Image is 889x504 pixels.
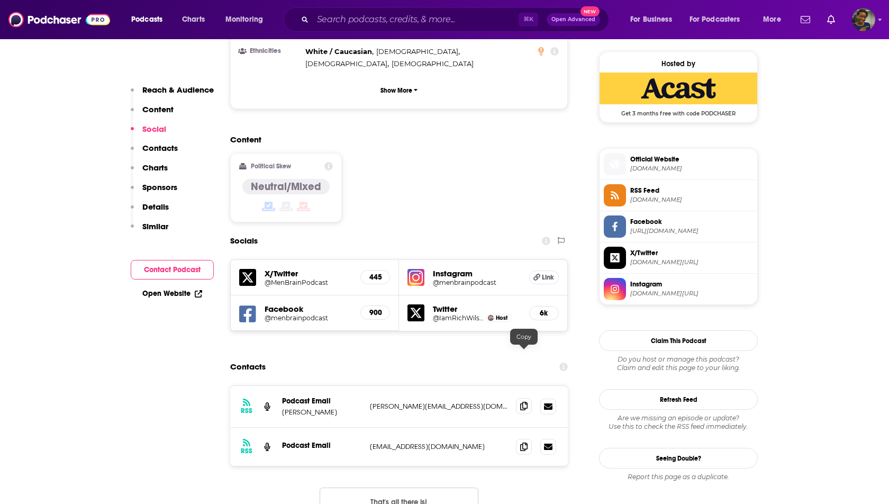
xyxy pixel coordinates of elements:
[852,8,875,31] span: Logged in as sabrinajohnson
[488,315,494,321] img: Rich Wilson
[496,314,507,321] span: Host
[265,268,352,278] h5: X/Twitter
[239,80,559,100] button: Show More
[604,153,753,175] a: Official Website[DOMAIN_NAME]
[580,6,600,16] span: New
[852,8,875,31] img: User Profile
[630,217,753,227] span: Facebook
[599,414,758,431] div: Are we missing an episode or update? Use this to check the RSS feed immediately.
[604,184,753,206] a: RSS Feed[DOMAIN_NAME]
[551,17,595,22] span: Open Advanced
[630,248,753,258] span: X/Twitter
[142,221,168,231] p: Similar
[630,186,753,195] span: RSS Feed
[519,13,538,26] span: ⌘ K
[407,269,424,286] img: iconImage
[241,447,252,455] h3: RSS
[756,11,794,28] button: open menu
[547,13,600,26] button: Open AdvancedNew
[600,73,757,116] a: Acast Deal: Get 3 months free with code PODCHASER
[599,389,758,410] button: Refresh Feed
[282,441,361,450] p: Podcast Email
[294,7,619,32] div: Search podcasts, credits, & more...
[313,11,519,28] input: Search podcasts, credits, & more...
[796,11,814,29] a: Show notifications dropdown
[823,11,839,29] a: Show notifications dropdown
[131,143,178,163] button: Contacts
[305,59,387,68] span: [DEMOGRAPHIC_DATA]
[599,355,758,372] div: Claim and edit this page to your liking.
[265,278,352,286] a: @MenBrainPodcast
[376,46,460,58] span: ,
[630,196,753,204] span: access.acast.com
[182,12,205,27] span: Charts
[131,85,214,104] button: Reach & Audience
[370,442,507,451] p: [EMAIL_ADDRESS][DOMAIN_NAME]
[683,11,756,28] button: open menu
[538,309,550,318] h5: 6k
[175,11,211,28] a: Charts
[630,227,753,235] span: https://www.facebook.com/menbrainpodcast
[282,408,361,417] p: [PERSON_NAME]
[305,46,374,58] span: ,
[142,202,169,212] p: Details
[142,182,177,192] p: Sponsors
[265,304,352,314] h5: Facebook
[370,402,507,411] p: [PERSON_NAME][EMAIL_ADDRESS][DOMAIN_NAME]
[630,280,753,289] span: Instagram
[241,407,252,415] h3: RSS
[239,48,301,55] h3: Ethnicities
[142,143,178,153] p: Contacts
[623,11,685,28] button: open menu
[131,260,214,280] button: Contact Podcast
[433,314,484,322] a: @IamRichWilson
[510,329,538,345] div: Copy
[690,12,740,27] span: For Podcasters
[604,278,753,300] a: Instagram[DOMAIN_NAME][URL]
[251,163,291,170] h2: Political Skew
[369,273,381,282] h5: 445
[392,59,474,68] span: [DEMOGRAPHIC_DATA]
[131,124,166,143] button: Social
[433,268,521,278] h5: Instagram
[599,355,758,364] span: Do you host or manage this podcast?
[599,448,758,469] a: Seeing Double?
[131,12,162,27] span: Podcasts
[630,290,753,298] span: instagram.com/menbrainpodcast
[600,59,757,68] div: Hosted by
[251,180,321,193] h4: Neutral/Mixed
[630,12,672,27] span: For Business
[600,73,757,104] img: Acast Deal: Get 3 months free with code PODCHASER
[131,182,177,202] button: Sponsors
[763,12,781,27] span: More
[599,473,758,481] div: Report this page as a duplicate.
[604,247,753,269] a: X/Twitter[DOMAIN_NAME][URL]
[142,104,174,114] p: Content
[369,308,381,317] h5: 900
[305,58,389,70] span: ,
[433,278,521,286] h5: @menbrainpodcast
[131,202,169,221] button: Details
[142,163,168,173] p: Charts
[8,10,110,30] img: Podchaser - Follow, Share and Rate Podcasts
[131,221,168,241] button: Similar
[433,304,521,314] h5: Twitter
[604,215,753,238] a: Facebook[URL][DOMAIN_NAME]
[265,314,352,322] a: @menbrainpodcast
[124,11,176,28] button: open menu
[142,85,214,95] p: Reach & Audience
[142,124,166,134] p: Social
[131,104,174,124] button: Content
[230,231,258,251] h2: Socials
[131,163,168,182] button: Charts
[225,12,263,27] span: Monitoring
[529,271,559,284] a: Link
[630,165,753,173] span: facebook.com
[630,258,753,266] span: twitter.com/MenBrainPodcast
[599,330,758,351] button: Claim This Podcast
[380,87,412,94] p: Show More
[600,104,757,117] span: Get 3 months free with code PODCHASER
